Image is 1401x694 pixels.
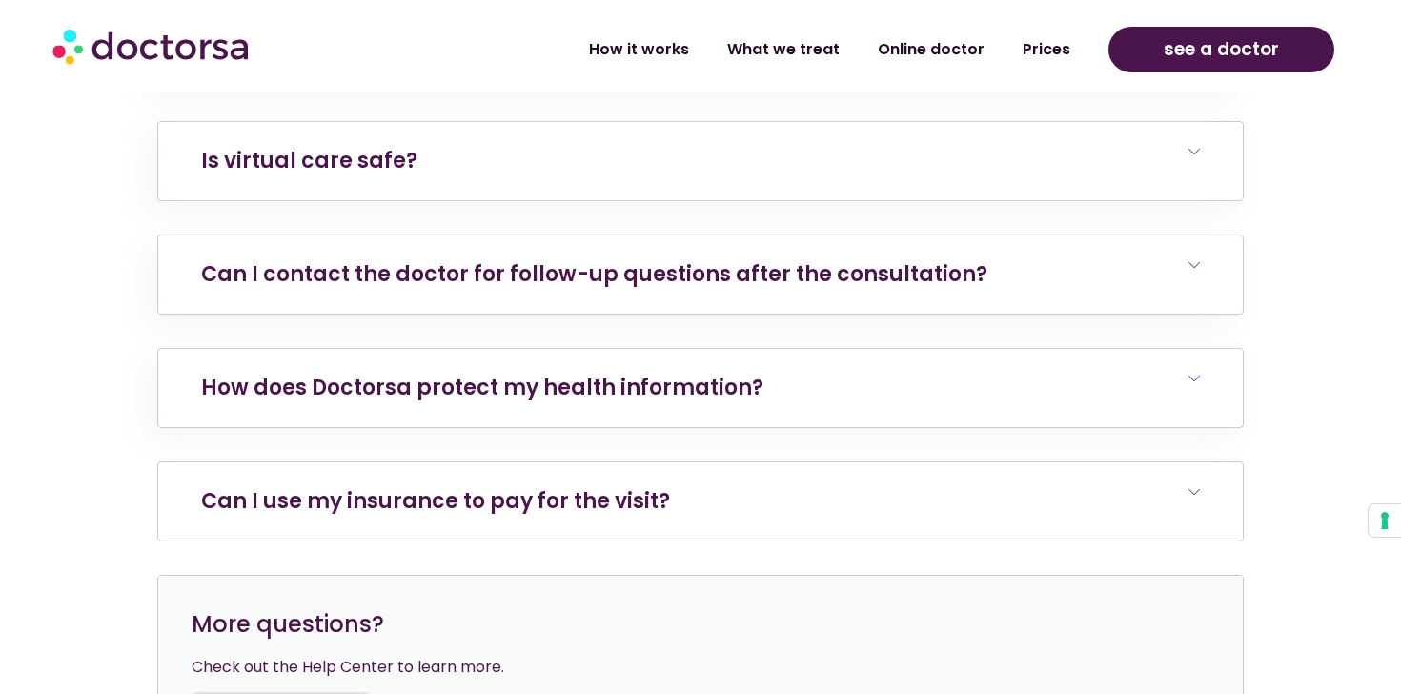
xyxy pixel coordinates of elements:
h6: Can I use my insurance to pay for the visit? [158,462,1243,541]
a: How does Doctorsa protect my health information? [201,373,763,402]
a: Online doctor [859,28,1004,71]
a: Can I use my insurance to pay for the visit? [201,486,670,516]
div: Check out the Help Center to learn more. [192,654,1209,681]
button: Your consent preferences for tracking technologies [1369,504,1401,537]
h3: More questions? [192,609,1209,640]
span: see a doctor [1164,34,1279,65]
a: see a doctor [1108,27,1334,72]
nav: Menu [371,28,1089,71]
a: Prices [1004,28,1089,71]
a: Is virtual care safe? [201,146,417,175]
a: What we treat [708,28,859,71]
a: How it works [570,28,708,71]
h6: How does Doctorsa protect my health information? [158,349,1243,427]
a: Can I contact the doctor for follow-up questions after the consultation? [201,259,987,289]
h6: Is virtual care safe? [158,122,1243,200]
h6: Can I contact the doctor for follow-up questions after the consultation? [158,235,1243,314]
